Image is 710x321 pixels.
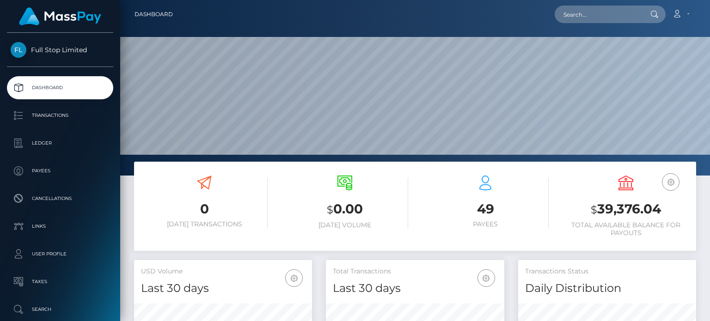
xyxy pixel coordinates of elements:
[525,267,689,276] h5: Transactions Status
[141,220,268,228] h6: [DATE] Transactions
[141,280,305,297] h4: Last 30 days
[333,280,497,297] h4: Last 30 days
[7,46,113,54] span: Full Stop Limited
[7,187,113,210] a: Cancellations
[11,247,110,261] p: User Profile
[7,298,113,321] a: Search
[525,280,689,297] h4: Daily Distribution
[11,42,26,58] img: Full Stop Limited
[563,200,689,219] h3: 39,376.04
[327,203,333,216] small: $
[7,104,113,127] a: Transactions
[422,220,549,228] h6: Payees
[591,203,597,216] small: $
[11,219,110,233] p: Links
[19,7,101,25] img: MassPay Logo
[11,109,110,122] p: Transactions
[7,215,113,238] a: Links
[11,192,110,206] p: Cancellations
[11,81,110,95] p: Dashboard
[7,76,113,99] a: Dashboard
[555,6,642,23] input: Search...
[422,200,549,218] h3: 49
[11,303,110,316] p: Search
[7,132,113,155] a: Ledger
[7,242,113,266] a: User Profile
[7,159,113,182] a: Payees
[141,267,305,276] h5: USD Volume
[333,267,497,276] h5: Total Transactions
[282,221,408,229] h6: [DATE] Volume
[135,5,173,24] a: Dashboard
[11,164,110,178] p: Payees
[282,200,408,219] h3: 0.00
[141,200,268,218] h3: 0
[11,136,110,150] p: Ledger
[563,221,689,237] h6: Total Available Balance for Payouts
[7,270,113,293] a: Taxes
[11,275,110,289] p: Taxes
